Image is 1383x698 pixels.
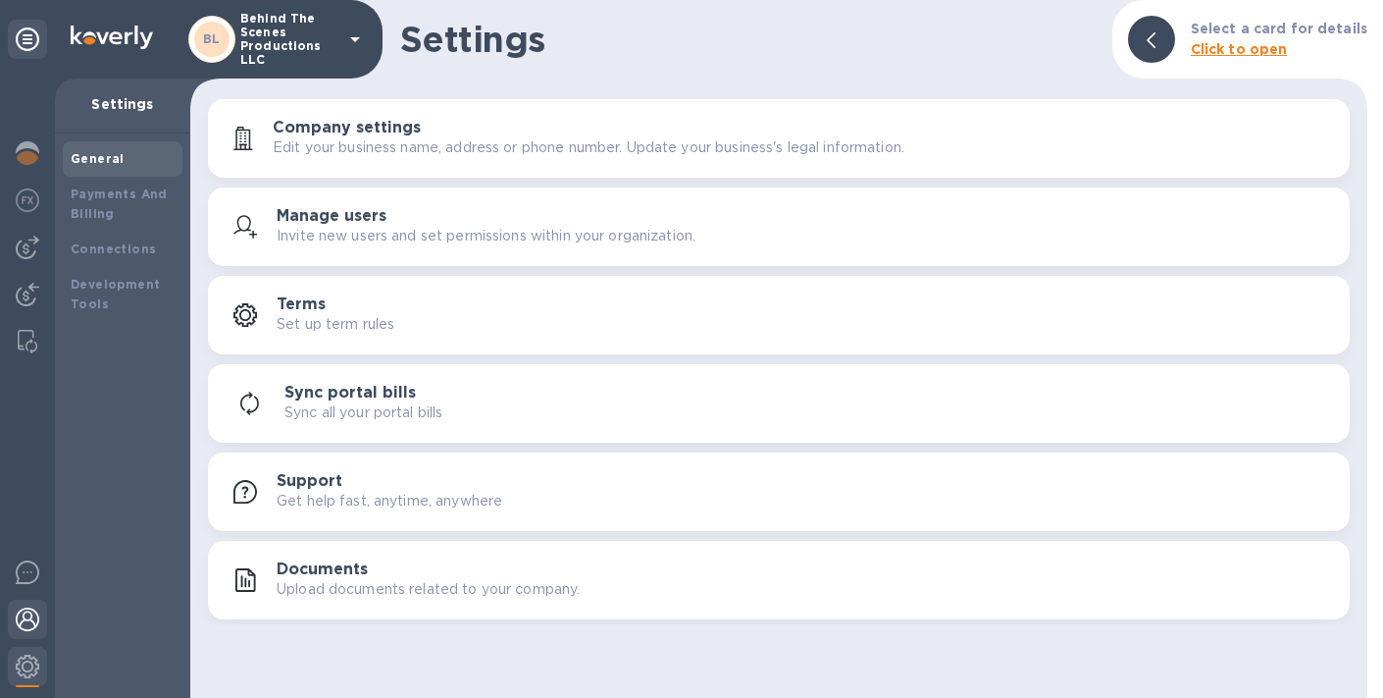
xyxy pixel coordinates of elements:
[71,242,156,256] b: Connections
[277,226,695,246] p: Invite new users and set permissions within your organization.
[277,579,580,600] p: Upload documents related to your company.
[208,276,1350,354] button: TermsSet up term rules
[71,277,160,311] b: Development Tools
[277,472,342,491] h3: Support
[277,314,394,335] p: Set up term rules
[277,295,326,314] h3: Terms
[284,384,416,403] h3: Sync portal bills
[16,188,39,212] img: Foreign exchange
[1191,41,1288,57] b: Click to open
[8,20,47,59] div: Unpin categories
[240,12,338,67] p: Behind The Scenes Productions LLC
[208,364,1350,443] button: Sync portal billsSync all your portal bills
[71,94,175,114] p: Settings
[208,188,1350,266] button: Manage usersInvite new users and set permissions within your organization.
[208,453,1350,531] button: SupportGet help fast, anytime, anywhere
[1191,21,1367,36] b: Select a card for details
[284,403,442,423] p: Sync all your portal bills
[277,491,502,511] p: Get help fast, anytime, anywhere
[208,541,1350,619] button: DocumentsUpload documents related to your company.
[71,26,153,49] img: Logo
[203,31,221,46] b: BL
[273,137,904,158] p: Edit your business name, address or phone number. Update your business's legal information.
[71,151,125,166] b: General
[400,19,1097,60] h1: Settings
[277,207,386,226] h3: Manage users
[208,99,1350,178] button: Company settingsEdit your business name, address or phone number. Update your business's legal in...
[71,187,168,221] b: Payments And Billing
[277,561,368,579] h3: Documents
[273,119,421,137] h3: Company settings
